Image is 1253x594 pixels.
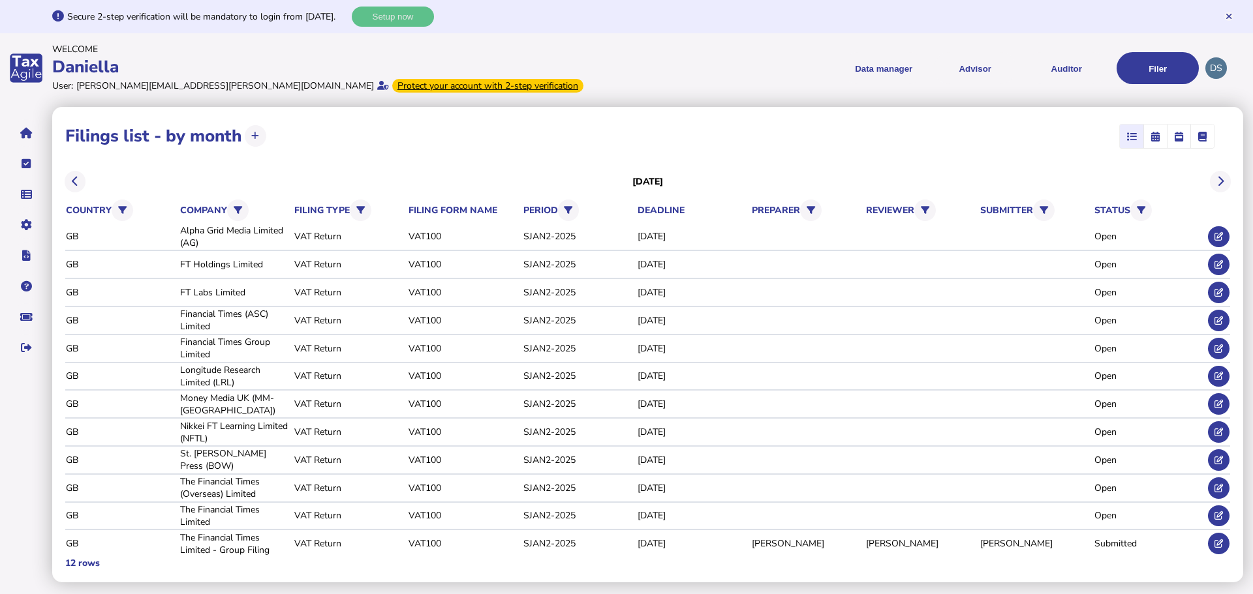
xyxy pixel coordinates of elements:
div: St. [PERSON_NAME] Press (BOW) [180,447,290,472]
div: VAT100 [409,314,518,327]
div: [DATE] [638,230,747,243]
div: Open [1094,482,1204,494]
th: status [1094,197,1205,224]
button: Filter [227,200,249,221]
i: Data manager [21,194,32,195]
div: Nikkei FT Learning Limited (NFTL) [180,420,290,445]
div: Money Media UK (MM-[GEOGRAPHIC_DATA]) [180,392,290,417]
div: GB [66,426,176,438]
button: Filer [1117,52,1199,84]
div: [DATE] [638,537,747,550]
div: SJAN2-2025 [523,426,633,438]
div: SJAN2-2025 [523,537,633,550]
button: Filter [112,200,133,221]
div: Open [1094,426,1204,438]
button: Edit [1208,366,1230,387]
div: VAT Return [294,426,404,438]
div: [DATE] [638,342,747,355]
button: Sign out [12,334,40,361]
div: GB [66,314,176,327]
button: Filter [1033,200,1055,221]
div: Alpha Grid Media Limited (AG) [180,224,290,249]
div: GB [66,370,176,382]
h3: [DATE] [632,175,664,188]
div: The Financial Times Limited - Group Filing [180,531,290,556]
div: SJAN2-2025 [523,509,633,522]
div: VAT100 [409,426,518,438]
mat-button-toggle: Calendar week view [1167,125,1190,148]
div: Open [1094,509,1204,522]
button: Edit [1208,477,1230,499]
button: Edit [1208,421,1230,443]
div: [DATE] [638,454,747,466]
div: SJAN2-2025 [523,370,633,382]
th: company [179,197,290,224]
div: VAT Return [294,509,404,522]
button: Next [1210,171,1231,192]
div: Open [1094,342,1204,355]
div: GB [66,286,176,299]
mat-button-toggle: Calendar month view [1143,125,1167,148]
menu: navigate products [629,52,1199,84]
div: VAT Return [294,398,404,410]
div: [PERSON_NAME] [980,537,1090,550]
div: SJAN2-2025 [523,482,633,494]
div: VAT Return [294,286,404,299]
div: Financial Times Group Limited [180,336,290,361]
div: Secure 2-step verification will be mandatory to login from [DATE]. [67,10,348,23]
div: VAT Return [294,258,404,271]
div: [DATE] [638,258,747,271]
th: filing type [294,197,405,224]
div: [DATE] [638,370,747,382]
div: VAT100 [409,537,518,550]
button: Help pages [12,273,40,300]
th: preparer [751,197,862,224]
button: Edit [1208,254,1230,275]
div: VAT Return [294,230,404,243]
div: Submitted [1094,537,1204,550]
div: [DATE] [638,482,747,494]
div: VAT Return [294,537,404,550]
div: Profile settings [1205,57,1227,79]
div: GB [66,342,176,355]
div: VAT100 [409,342,518,355]
button: Edit [1208,282,1230,303]
div: VAT100 [409,454,518,466]
div: VAT Return [294,482,404,494]
button: Filter [914,200,936,221]
div: Open [1094,258,1204,271]
button: Manage settings [12,211,40,239]
div: Open [1094,230,1204,243]
div: GB [66,454,176,466]
div: VAT100 [409,258,518,271]
button: Edit [1208,505,1230,527]
div: VAT100 [409,286,518,299]
th: submitter [980,197,1091,224]
h1: Filings list - by month [65,125,241,147]
div: [PERSON_NAME] [752,537,861,550]
div: GB [66,537,176,550]
div: Longitude Research Limited (LRL) [180,364,290,389]
mat-button-toggle: Ledger [1190,125,1214,148]
th: deadline [637,203,748,217]
div: SJAN2-2025 [523,314,633,327]
button: Filter [350,200,371,221]
button: Edit [1208,449,1230,471]
div: VAT Return [294,454,404,466]
div: VAT Return [294,370,404,382]
div: FT Holdings Limited [180,258,290,271]
div: 12 rows [65,557,100,569]
i: Email verified [377,81,389,90]
div: GB [66,398,176,410]
button: Filter [558,200,580,221]
div: GB [66,482,176,494]
button: Upload transactions [245,125,266,147]
div: Daniella [52,55,623,78]
button: Tasks [12,150,40,177]
div: Open [1094,314,1204,327]
button: Edit [1208,393,1230,415]
button: Edit [1208,310,1230,331]
div: VAT100 [409,509,518,522]
div: Open [1094,398,1204,410]
mat-button-toggle: List view [1120,125,1143,148]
